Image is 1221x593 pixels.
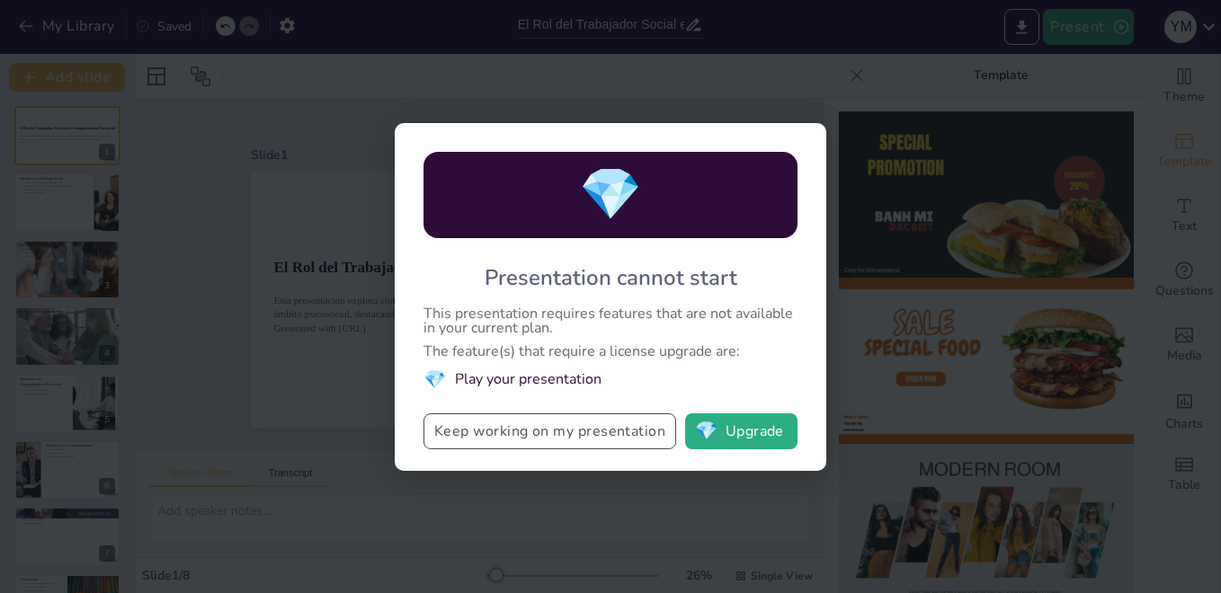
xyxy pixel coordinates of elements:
[579,160,642,229] span: diamond
[423,367,446,392] span: diamond
[423,306,798,335] div: This presentation requires features that are not available in your current plan.
[685,413,798,449] button: diamondUpgrade
[423,344,798,358] div: The feature(s) that require a license upgrade are:
[423,367,798,392] li: Play your presentation
[423,413,676,449] button: Keep working on my presentation
[695,422,717,440] span: diamond
[485,263,737,292] div: Presentation cannot start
